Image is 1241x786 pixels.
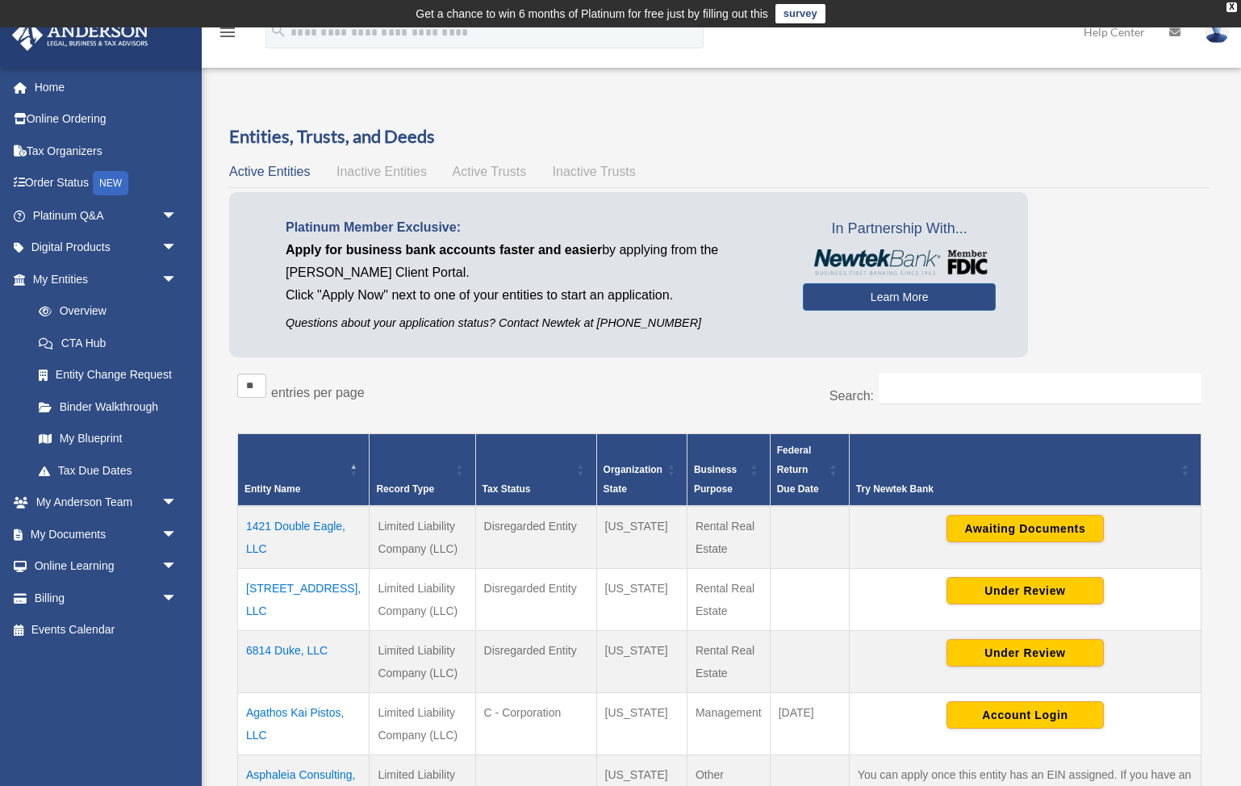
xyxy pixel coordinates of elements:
[229,165,310,178] span: Active Entities
[161,263,194,296] span: arrow_drop_down
[370,433,475,506] th: Record Type: Activate to sort
[946,639,1104,667] button: Under Review
[946,701,1104,729] button: Account Login
[829,389,874,403] label: Search:
[23,423,194,455] a: My Blueprint
[553,165,636,178] span: Inactive Trusts
[1205,20,1229,44] img: User Pic
[811,249,988,275] img: NewtekBankLogoSM.png
[336,165,427,178] span: Inactive Entities
[238,692,370,755] td: Agathos Kai Pistos, LLC
[775,4,825,23] a: survey
[238,568,370,630] td: [STREET_ADDRESS], LLC
[946,577,1104,604] button: Under Review
[93,171,128,195] div: NEW
[604,464,662,495] span: Organization State
[23,359,194,391] a: Entity Change Request
[687,692,770,755] td: Management
[161,582,194,615] span: arrow_drop_down
[687,506,770,569] td: Rental Real Estate
[11,518,202,550] a: My Documentsarrow_drop_down
[376,483,434,495] span: Record Type
[11,135,202,167] a: Tax Organizers
[475,630,596,692] td: Disregarded Entity
[687,433,770,506] th: Business Purpose: Activate to sort
[475,433,596,506] th: Tax Status: Activate to sort
[23,295,186,328] a: Overview
[694,464,737,495] span: Business Purpose
[483,483,531,495] span: Tax Status
[11,614,202,646] a: Events Calendar
[370,692,475,755] td: Limited Liability Company (LLC)
[803,283,996,311] a: Learn More
[161,232,194,265] span: arrow_drop_down
[687,630,770,692] td: Rental Real Estate
[11,199,202,232] a: Platinum Q&Aarrow_drop_down
[218,23,237,42] i: menu
[286,216,779,239] p: Platinum Member Exclusive:
[23,327,194,359] a: CTA Hub
[370,568,475,630] td: Limited Liability Company (LLC)
[11,550,202,583] a: Online Learningarrow_drop_down
[238,630,370,692] td: 6814 Duke, LLC
[11,263,194,295] a: My Entitiesarrow_drop_down
[596,692,687,755] td: [US_STATE]
[596,506,687,569] td: [US_STATE]
[475,568,596,630] td: Disregarded Entity
[238,506,370,569] td: 1421 Double Eagle, LLC
[11,103,202,136] a: Online Ordering
[1226,2,1237,12] div: close
[453,165,527,178] span: Active Trusts
[370,630,475,692] td: Limited Liability Company (LLC)
[770,692,849,755] td: [DATE]
[23,454,194,487] a: Tax Due Dates
[687,568,770,630] td: Rental Real Estate
[370,506,475,569] td: Limited Liability Company (LLC)
[946,707,1104,720] a: Account Login
[777,445,819,495] span: Federal Return Due Date
[596,433,687,506] th: Organization State: Activate to sort
[475,692,596,755] td: C - Corporation
[803,216,996,242] span: In Partnership With...
[286,239,779,284] p: by applying from the [PERSON_NAME] Client Portal.
[23,391,194,423] a: Binder Walkthrough
[596,568,687,630] td: [US_STATE]
[161,550,194,583] span: arrow_drop_down
[856,479,1176,499] div: Try Newtek Bank
[271,386,365,399] label: entries per page
[286,313,779,333] p: Questions about your application status? Contact Newtek at [PHONE_NUMBER]
[416,4,768,23] div: Get a chance to win 6 months of Platinum for free just by filling out this
[161,487,194,520] span: arrow_drop_down
[270,22,287,40] i: search
[475,506,596,569] td: Disregarded Entity
[229,124,1210,149] h3: Entities, Trusts, and Deeds
[11,167,202,200] a: Order StatusNEW
[286,243,602,257] span: Apply for business bank accounts faster and easier
[286,284,779,307] p: Click "Apply Now" next to one of your entities to start an application.
[238,433,370,506] th: Entity Name: Activate to invert sorting
[11,232,202,264] a: Digital Productsarrow_drop_down
[161,518,194,551] span: arrow_drop_down
[11,487,202,519] a: My Anderson Teamarrow_drop_down
[770,433,849,506] th: Federal Return Due Date: Activate to sort
[11,582,202,614] a: Billingarrow_drop_down
[7,19,153,51] img: Anderson Advisors Platinum Portal
[946,515,1104,542] button: Awaiting Documents
[849,433,1201,506] th: Try Newtek Bank : Activate to sort
[161,199,194,232] span: arrow_drop_down
[11,71,202,103] a: Home
[218,28,237,42] a: menu
[596,630,687,692] td: [US_STATE]
[244,483,300,495] span: Entity Name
